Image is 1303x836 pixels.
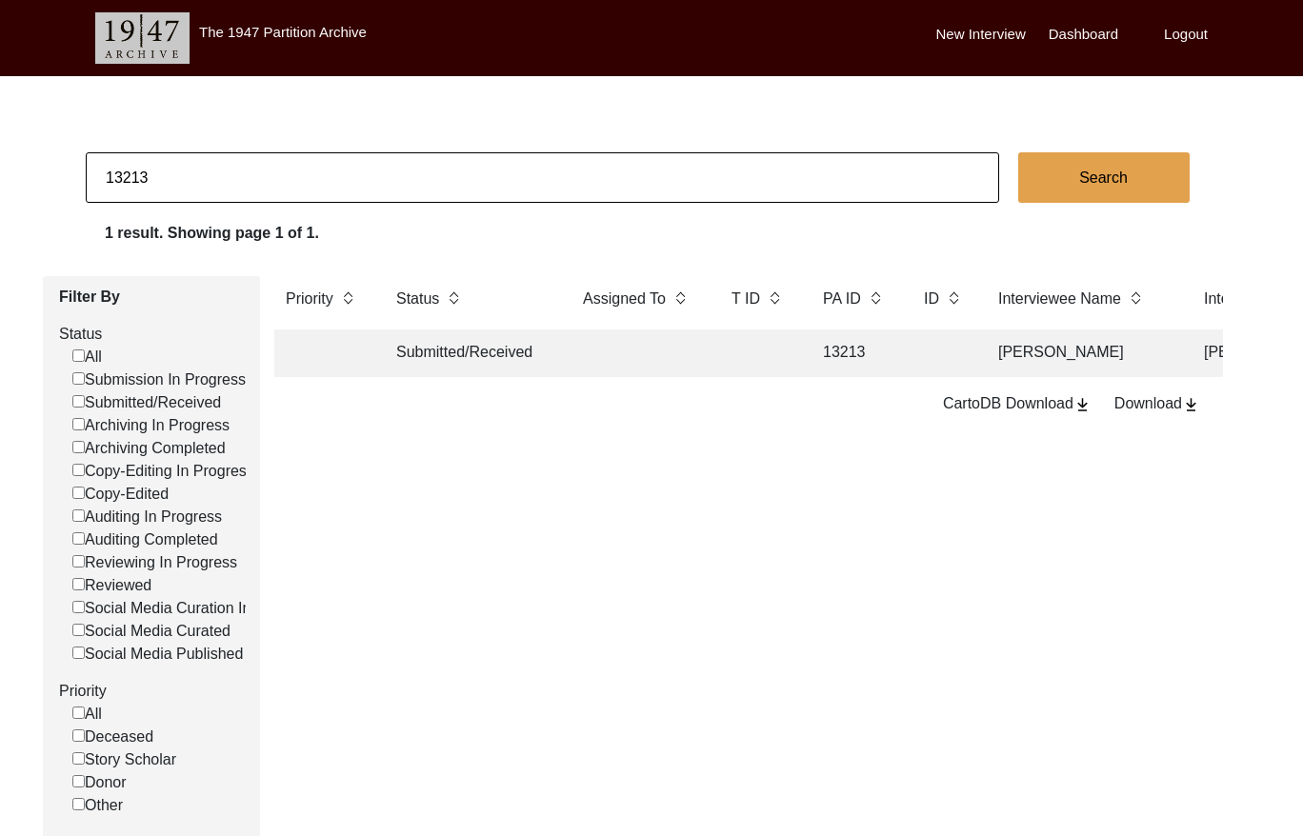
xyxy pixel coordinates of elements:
input: Copy-Edited [72,487,85,499]
input: Search... [86,152,999,203]
input: Donor [72,775,85,787]
input: All [72,707,85,719]
img: sort-button.png [673,288,687,309]
label: PA ID [823,288,861,310]
label: Other [72,794,123,817]
label: Reviewed [72,574,151,597]
img: download-button.png [1182,396,1200,413]
input: Submitted/Received [72,395,85,408]
label: Auditing Completed [72,528,218,551]
input: Deceased [72,729,85,742]
td: [PERSON_NAME] [987,329,1177,377]
label: Story Scholar [72,748,176,771]
label: Status [396,288,439,310]
label: Submission In Progress [72,368,246,391]
input: Archiving In Progress [72,418,85,430]
label: Filter By [59,286,246,309]
input: Story Scholar [72,752,85,765]
label: T ID [732,288,760,310]
div: Download [1114,392,1200,415]
input: Reviewing In Progress [72,555,85,567]
label: 1 result. Showing page 1 of 1. [105,222,319,245]
input: All [72,349,85,362]
img: sort-button.png [947,288,960,309]
img: download-button.png [1073,396,1092,413]
label: Social Media Curated [72,620,231,643]
label: Status [59,323,246,346]
td: Submitted/Received [385,329,556,377]
input: Other [72,798,85,810]
input: Submission In Progress [72,372,85,385]
label: Donor [72,771,127,794]
input: Social Media Published [72,647,85,659]
label: Archiving Completed [72,437,226,460]
label: Priority [59,680,246,703]
label: Assigned To [583,288,666,310]
label: Reviewing In Progress [72,551,237,574]
input: Copy-Editing In Progress [72,464,85,476]
input: Reviewed [72,578,85,590]
label: Social Media Published [72,643,243,666]
label: ID [924,288,939,310]
label: All [72,703,102,726]
div: CartoDB Download [943,392,1092,415]
label: The 1947 Partition Archive [199,24,367,40]
button: Search [1018,152,1190,203]
label: New Interview [936,24,1026,46]
label: Auditing In Progress [72,506,222,528]
label: All [72,346,102,368]
input: Auditing Completed [72,532,85,545]
input: Archiving Completed [72,441,85,453]
label: Social Media Curation In Progress [72,597,316,620]
input: Auditing In Progress [72,509,85,522]
label: Copy-Edited [72,483,169,506]
label: Logout [1164,24,1208,46]
img: sort-button.png [768,288,781,309]
input: Social Media Curation In Progress [72,601,85,613]
td: 13213 [812,329,897,377]
label: Interviewee Name [998,288,1121,310]
label: Priority [286,288,333,310]
img: header-logo.png [95,12,190,64]
label: Dashboard [1049,24,1118,46]
img: sort-button.png [1129,288,1142,309]
label: Deceased [72,726,153,748]
img: sort-button.png [447,288,460,309]
label: Interviewer [1204,288,1278,310]
label: Submitted/Received [72,391,221,414]
input: Social Media Curated [72,624,85,636]
img: sort-button.png [341,288,354,309]
label: Copy-Editing In Progress [72,460,254,483]
label: Archiving In Progress [72,414,230,437]
img: sort-button.png [869,288,882,309]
